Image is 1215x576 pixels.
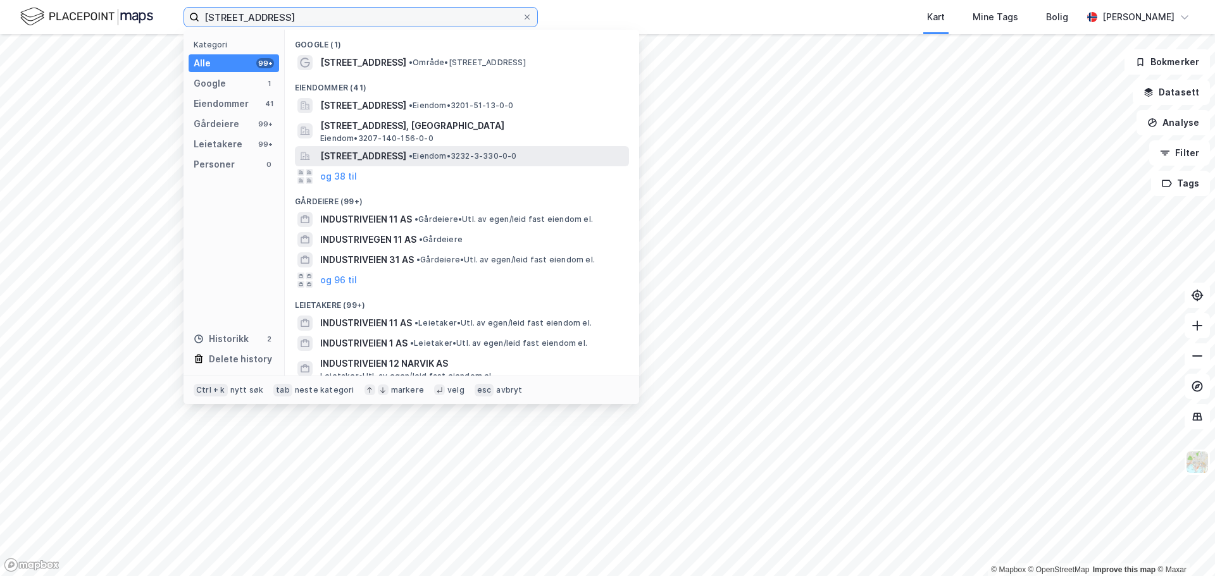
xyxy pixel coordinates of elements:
[256,58,274,68] div: 99+
[285,290,639,313] div: Leietakere (99+)
[391,385,424,395] div: markere
[409,151,517,161] span: Eiendom • 3232-3-330-0-0
[416,255,595,265] span: Gårdeiere • Utl. av egen/leid fast eiendom el.
[991,565,1026,574] a: Mapbox
[409,101,413,110] span: •
[320,55,406,70] span: [STREET_ADDRESS]
[320,356,624,371] span: INDUSTRIVEIEN 12 NARVIK AS
[320,149,406,164] span: [STREET_ADDRESS]
[320,118,624,133] span: [STREET_ADDRESS], [GEOGRAPHIC_DATA]
[416,255,420,264] span: •
[273,384,292,396] div: tab
[409,58,413,67] span: •
[194,157,235,172] div: Personer
[285,187,639,209] div: Gårdeiere (99+)
[320,336,408,351] span: INDUSTRIVEIEN 1 AS
[1152,515,1215,576] div: Kontrollprogram for chat
[194,331,249,346] div: Historikk
[973,9,1018,25] div: Mine Tags
[1137,110,1210,135] button: Analyse
[320,212,412,227] span: INDUSTRIVEIEN 11 AS
[320,252,414,267] span: INDUSTRIVEIEN 31 AS
[1149,140,1210,166] button: Filter
[194,56,211,71] div: Alle
[194,137,242,152] div: Leietakere
[410,338,587,348] span: Leietaker • Utl. av egen/leid fast eiendom el.
[264,334,274,344] div: 2
[1125,49,1210,75] button: Bokmerker
[295,385,354,395] div: neste kategori
[264,99,274,109] div: 41
[409,58,526,68] span: Område • [STREET_ADDRESS]
[1151,171,1210,196] button: Tags
[194,76,226,91] div: Google
[419,235,463,245] span: Gårdeiere
[194,116,239,132] div: Gårdeiere
[496,385,522,395] div: avbryt
[475,384,494,396] div: esc
[1046,9,1068,25] div: Bolig
[320,316,412,331] span: INDUSTRIVEIEN 11 AS
[1093,565,1156,574] a: Improve this map
[209,352,272,367] div: Delete history
[410,338,414,348] span: •
[285,73,639,95] div: Eiendommer (41)
[1152,515,1215,576] iframe: Chat Widget
[320,133,433,144] span: Eiendom • 3207-140-156-0-0
[4,558,59,572] a: Mapbox homepage
[194,40,279,49] div: Kategori
[320,169,357,184] button: og 38 til
[414,214,418,224] span: •
[230,385,264,395] div: nytt søk
[20,6,153,28] img: logo.f888ab2527a4732fd821a326f86c7f29.svg
[320,232,416,247] span: INDUSTRIVEGEN 11 AS
[414,318,418,328] span: •
[1133,80,1210,105] button: Datasett
[414,318,592,328] span: Leietaker • Utl. av egen/leid fast eiendom el.
[409,151,413,161] span: •
[1185,450,1209,474] img: Z
[320,98,406,113] span: [STREET_ADDRESS]
[409,101,514,111] span: Eiendom • 3201-51-13-0-0
[320,273,357,288] button: og 96 til
[320,371,494,381] span: Leietaker • Utl. av egen/leid fast eiendom el.
[447,385,464,395] div: velg
[194,384,228,396] div: Ctrl + k
[1028,565,1090,574] a: OpenStreetMap
[414,214,593,224] span: Gårdeiere • Utl. av egen/leid fast eiendom el.
[264,78,274,89] div: 1
[264,159,274,169] div: 0
[194,96,249,111] div: Eiendommer
[256,119,274,129] div: 99+
[256,139,274,149] div: 99+
[927,9,945,25] div: Kart
[199,8,522,27] input: Søk på adresse, matrikkel, gårdeiere, leietakere eller personer
[1102,9,1174,25] div: [PERSON_NAME]
[285,30,639,52] div: Google (1)
[419,235,423,244] span: •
